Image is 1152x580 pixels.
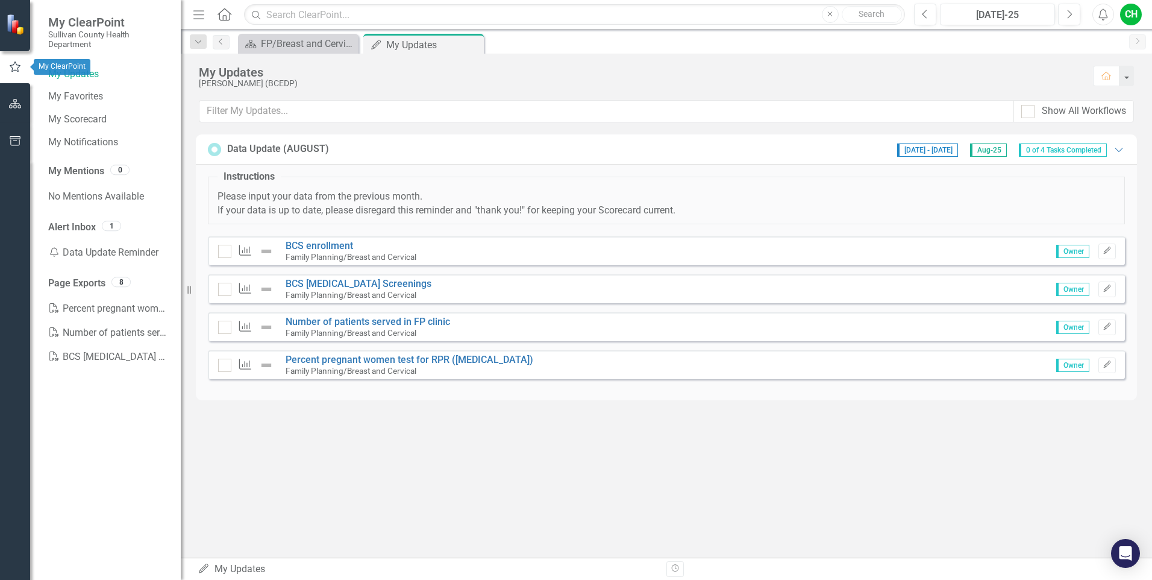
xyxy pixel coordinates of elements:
div: [PERSON_NAME] (BCEDP) [199,79,1081,88]
span: Aug-25 [970,143,1007,157]
a: BCS [MEDICAL_DATA] Screenings [48,345,169,369]
div: 8 [111,277,131,287]
span: Search [859,9,884,19]
div: No Mentions Available [48,184,169,209]
a: My Notifications [48,136,169,150]
small: Sullivan County Health Department [48,30,169,49]
a: My Mentions [48,165,104,178]
div: 1 [102,221,121,231]
a: BCS [MEDICAL_DATA] Screenings [286,278,431,289]
a: Percent pregnant women test for RPR ([MEDICAL_DATA]) [48,297,169,321]
a: Number of patients served in FP clinic [48,321,169,345]
img: Not Defined [259,282,274,297]
a: Number of patients served in FP clinic [286,316,450,327]
img: Not Defined [259,320,274,335]
div: My Updates [199,66,1081,79]
legend: Instructions [218,170,281,184]
div: Data Update (AUGUST) [227,142,329,156]
small: Family Planning/Breast and Cervical [286,366,416,376]
a: My Updates [48,68,169,81]
span: 0 of 4 Tasks Completed [1019,143,1107,157]
p: Please input your data from the previous month. If your data is up to date, please disregard this... [218,190,1115,218]
div: Open Intercom Messenger [1111,539,1140,568]
a: FP/Breast and Cervical Welcome Page [241,36,355,51]
span: [DATE] - [DATE] [897,143,958,157]
span: Owner [1056,359,1089,372]
div: My ClearPoint [34,59,90,75]
small: Family Planning/Breast and Cervical [286,290,416,300]
div: Show All Workflows [1042,104,1126,118]
a: My Scorecard [48,113,169,127]
div: FP/Breast and Cervical Welcome Page [261,36,355,51]
small: Family Planning/Breast and Cervical [286,252,416,262]
div: 0 [110,165,130,175]
div: My Updates [386,37,481,52]
a: BCS enrollment [286,240,353,251]
button: Search [842,6,902,23]
small: Family Planning/Breast and Cervical [286,328,416,338]
a: My Favorites [48,90,169,104]
a: Alert Inbox [48,221,96,235]
span: Owner [1056,321,1089,334]
img: Not Defined [259,358,274,373]
span: Owner [1056,245,1089,258]
input: Search ClearPoint... [244,4,905,25]
a: Page Exports [48,277,105,291]
span: Owner [1056,283,1089,296]
div: My Updates [198,563,657,576]
span: My ClearPoint [48,15,169,30]
input: Filter My Updates... [199,100,1014,122]
div: Data Update Reminder [48,241,169,265]
img: Not Defined [259,244,274,259]
button: CH [1120,4,1142,25]
button: [DATE]-25 [940,4,1055,25]
img: ClearPoint Strategy [6,13,27,34]
a: Percent pregnant women test for RPR ([MEDICAL_DATA]) [286,354,533,365]
div: [DATE]-25 [944,8,1051,22]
